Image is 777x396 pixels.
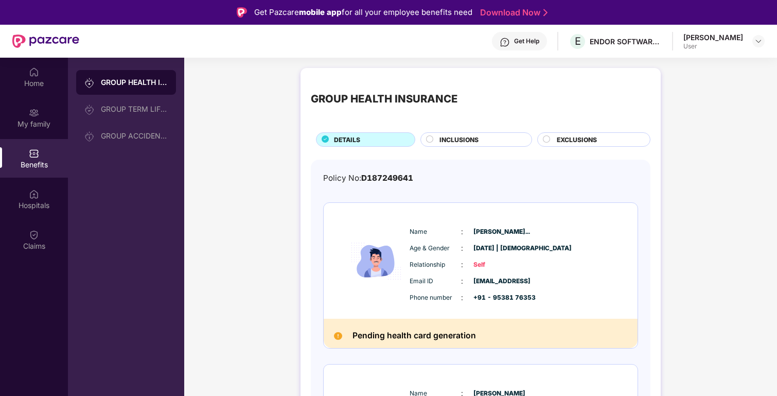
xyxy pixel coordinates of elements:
[575,35,581,47] span: E
[29,189,39,199] img: svg+xml;base64,PHN2ZyBpZD0iSG9zcGl0YWxzIiB4bWxucz0iaHR0cDovL3d3dy53My5vcmcvMjAwMC9zdmciIHdpZHRoPS...
[84,78,95,88] img: svg+xml;base64,PHN2ZyB3aWR0aD0iMjAiIGhlaWdodD0iMjAiIHZpZXdCb3g9IjAgMCAyMCAyMCIgZmlsbD0ibm9uZSIgeG...
[361,173,413,183] span: D187249641
[311,91,457,107] div: GROUP HEALTH INSURANCE
[754,37,763,45] img: svg+xml;base64,PHN2ZyBpZD0iRHJvcGRvd24tMzJ4MzIiIHhtbG5zPSJodHRwOi8vd3d3LnczLm9yZy8yMDAwL3N2ZyIgd2...
[543,7,548,18] img: Stroke
[683,42,743,50] div: User
[473,244,525,253] span: [DATE] | [DEMOGRAPHIC_DATA]
[345,216,407,306] img: icon
[29,230,39,240] img: svg+xml;base64,PHN2ZyBpZD0iQ2xhaW0iIHhtbG5zPSJodHRwOi8vd3d3LnczLm9yZy8yMDAwL3N2ZyIgd2lkdGg9IjIwIi...
[473,227,525,237] span: [PERSON_NAME]...
[473,277,525,286] span: [EMAIL_ADDRESS]
[461,259,463,270] span: :
[29,148,39,159] img: svg+xml;base64,PHN2ZyBpZD0iQmVuZWZpdHMiIHhtbG5zPSJodHRwOi8vd3d3LnczLm9yZy8yMDAwL3N2ZyIgd2lkdGg9Ij...
[352,329,476,343] h2: Pending health card generation
[299,7,342,17] strong: mobile app
[590,37,662,46] div: ENDOR SOFTWARE PRIVATE LIMITED
[514,37,539,45] div: Get Help
[461,276,463,287] span: :
[473,260,525,270] span: Self
[323,172,413,184] div: Policy No:
[410,227,461,237] span: Name
[29,67,39,77] img: svg+xml;base64,PHN2ZyBpZD0iSG9tZSIgeG1sbnM9Imh0dHA6Ly93d3cudzMub3JnLzIwMDAvc3ZnIiB3aWR0aD0iMjAiIG...
[461,226,463,237] span: :
[480,7,544,18] a: Download Now
[500,37,510,47] img: svg+xml;base64,PHN2ZyBpZD0iSGVscC0zMngzMiIgeG1sbnM9Imh0dHA6Ly93d3cudzMub3JnLzIwMDAvc3ZnIiB3aWR0aD...
[237,7,247,18] img: Logo
[29,108,39,118] img: svg+xml;base64,PHN2ZyB3aWR0aD0iMjAiIGhlaWdodD0iMjAiIHZpZXdCb3g9IjAgMCAyMCAyMCIgZmlsbD0ibm9uZSIgeG...
[410,260,461,270] span: Relationship
[461,292,463,303] span: :
[410,277,461,286] span: Email ID
[461,243,463,254] span: :
[84,105,95,115] img: svg+xml;base64,PHN2ZyB3aWR0aD0iMjAiIGhlaWdodD0iMjAiIHZpZXdCb3g9IjAgMCAyMCAyMCIgZmlsbD0ibm9uZSIgeG...
[334,135,360,145] span: DETAILS
[101,132,168,140] div: GROUP ACCIDENTAL INSURANCE
[101,77,168,88] div: GROUP HEALTH INSURANCE
[410,293,461,303] span: Phone number
[683,32,743,42] div: [PERSON_NAME]
[410,244,461,253] span: Age & Gender
[557,135,597,145] span: EXCLUSIONS
[12,35,79,48] img: New Pazcare Logo
[334,332,342,340] img: Pending
[84,131,95,142] img: svg+xml;base64,PHN2ZyB3aWR0aD0iMjAiIGhlaWdodD0iMjAiIHZpZXdCb3g9IjAgMCAyMCAyMCIgZmlsbD0ibm9uZSIgeG...
[439,135,479,145] span: INCLUSIONS
[473,293,525,303] span: +91 - 95381 76353
[101,105,168,113] div: GROUP TERM LIFE INSURANCE
[254,6,472,19] div: Get Pazcare for all your employee benefits need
